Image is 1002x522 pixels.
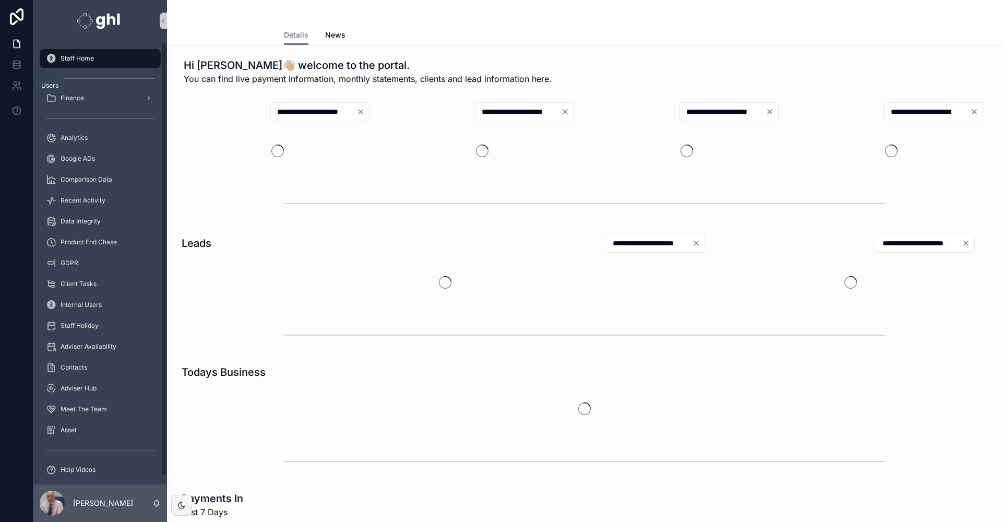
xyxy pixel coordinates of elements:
button: Clear [962,239,974,247]
a: GDPR [40,254,161,272]
a: Comparison Data [40,170,161,189]
button: Clear [356,108,369,116]
a: Recent Activity [40,191,161,210]
a: Asset [40,421,161,440]
span: Meet The Team [61,405,107,413]
button: Clear [692,239,705,247]
span: Adviser Availability [61,342,116,351]
a: Staff Holiday [40,316,161,335]
button: Clear [561,108,574,116]
span: Comparison Data [61,175,112,184]
span: You can find live payment information, monthly statements, clients and lead information here. [184,73,552,85]
h1: Payments In [182,491,243,506]
span: Help Videos [61,466,96,474]
a: Contacts [40,358,161,377]
a: Meet The Team [40,400,161,419]
span: Internal Users [61,301,102,309]
a: Google ADs [40,149,161,168]
span: Staff Holiday [61,322,99,330]
button: Clear [766,108,778,116]
span: Staff Home [61,54,94,63]
span: Finance [61,94,84,102]
div: scrollable content [33,42,167,484]
a: Analytics [40,128,161,147]
span: Analytics [61,134,88,142]
span: Google ADs [61,155,95,163]
a: Help Videos [40,460,161,479]
span: Adviser Hub [61,384,97,393]
img: App logo [77,13,123,29]
span: Details [284,30,308,40]
a: Staff Home [40,49,161,68]
span: Contacts [61,363,87,372]
p: [PERSON_NAME] [73,498,133,508]
span: GDPR [61,259,78,267]
span: Last 7 Days [182,506,243,518]
span: Product End Chase [61,238,117,246]
a: Details [284,26,308,45]
a: Client Tasks [40,275,161,293]
h1: Todays Business [182,365,266,379]
a: Adviser Hub [40,379,161,398]
button: Clear [970,108,983,116]
a: Finance [40,89,161,108]
span: Asset [61,426,77,434]
div: Users [41,81,58,90]
span: Data Integrity [61,217,101,226]
span: Client Tasks [61,280,97,288]
h1: Hi [PERSON_NAME]👋🏼 welcome to the portal. [184,58,552,73]
span: Recent Activity [61,196,105,205]
a: Product End Chase [40,233,161,252]
a: Data Integrity [40,212,161,231]
a: Adviser Availability [40,337,161,356]
h1: Leads [182,236,211,251]
a: Internal Users [40,295,161,314]
a: News [325,26,345,46]
span: News [325,30,345,40]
